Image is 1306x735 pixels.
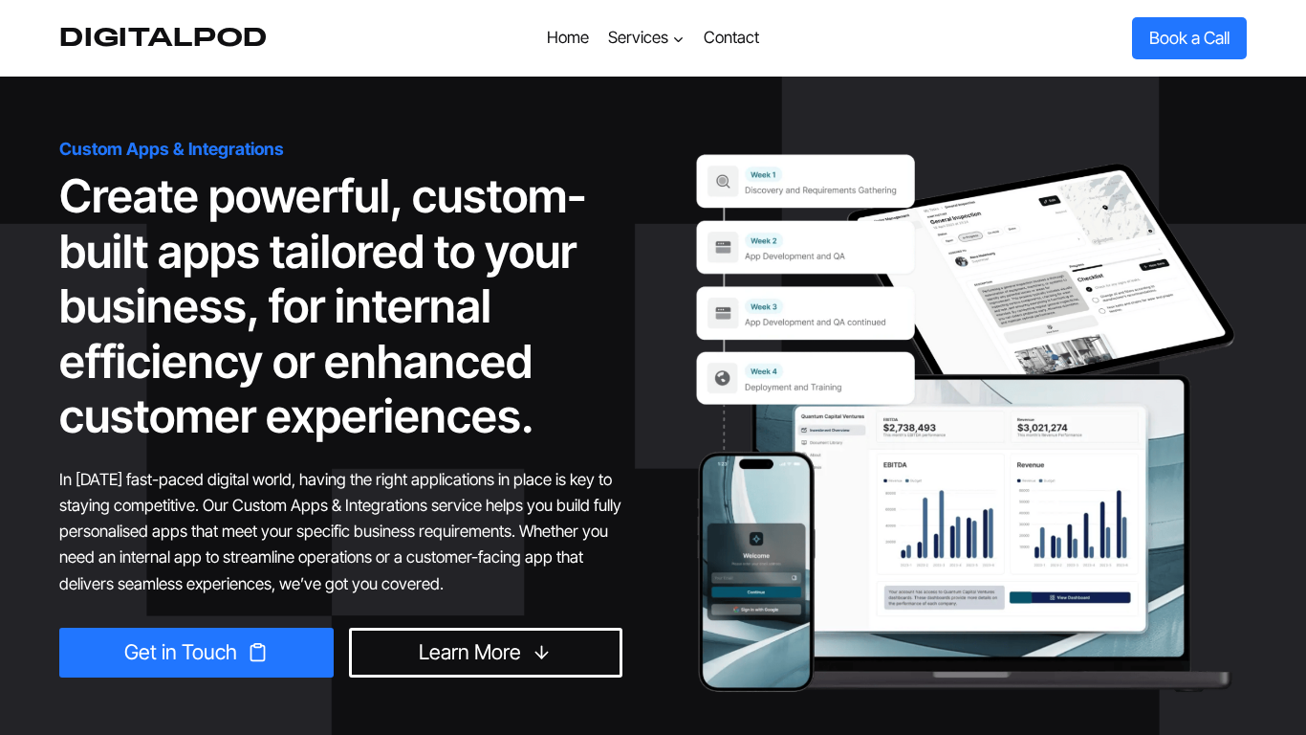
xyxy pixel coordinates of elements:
[419,635,521,669] span: Learn More
[599,15,694,61] a: Services
[536,15,598,61] a: Home
[608,25,685,51] span: Services
[59,467,622,597] p: In [DATE] fast-paced digital world, having the right applications in place is key to staying comp...
[59,628,334,678] a: Get in Touch
[1132,17,1247,58] a: Book a Call
[59,168,622,444] h1: Create powerful, custom-built apps tailored to your business, for internal efficiency or enhanced...
[349,628,623,678] a: Learn More
[59,23,268,53] a: DigitalPod
[124,635,237,669] span: Get in Touch
[684,138,1247,702] img: apps-integrations-hero-image - DigitalPod
[59,139,284,159] strong: Custom Apps & Integrations
[694,15,769,61] a: Contact
[536,15,769,61] nav: Primary Navigation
